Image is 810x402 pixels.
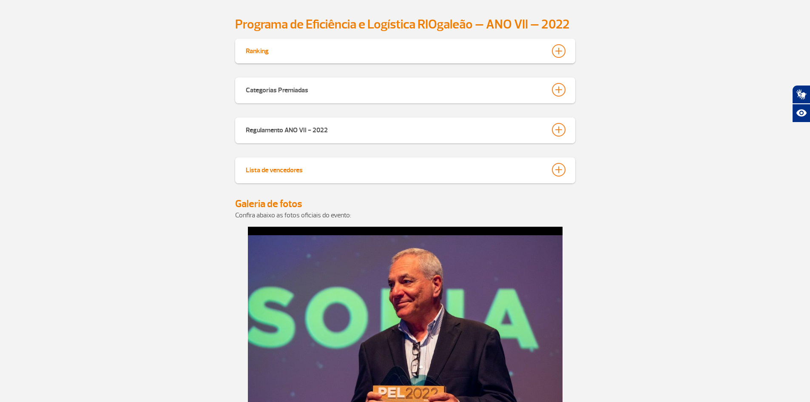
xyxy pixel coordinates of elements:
[235,197,575,210] h4: Galeria de fotos
[246,83,308,95] div: Categorias Premiadas
[245,163,565,177] button: Lista de vencedores
[246,44,269,55] div: Ranking
[245,83,565,97] button: Categorias Premiadas
[246,123,328,135] div: Regulamento ANO VII - 2022
[245,123,565,137] button: Regulamento ANO VII - 2022
[246,163,303,175] div: Lista de vencedores
[235,210,575,220] p: Confira abaixo as fotos oficiais do evento:
[792,85,810,123] div: Plugin de acessibilidade da Hand Talk.
[235,17,575,32] h2: Programa de Eficiência e Logística RIOgaleão – ANO VII – 2022
[792,104,810,123] button: Abrir recursos assistivos.
[245,44,565,58] button: Ranking
[792,85,810,104] button: Abrir tradutor de língua de sinais.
